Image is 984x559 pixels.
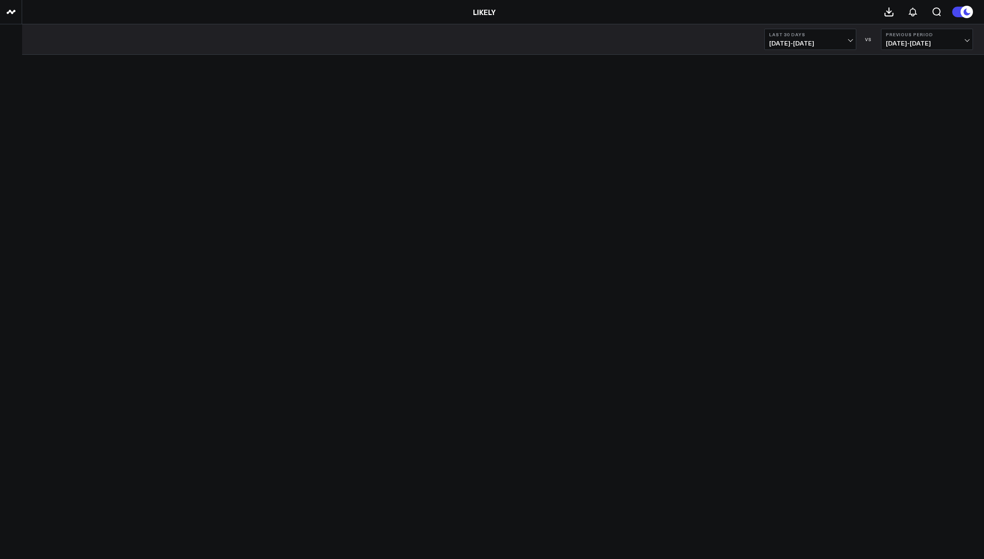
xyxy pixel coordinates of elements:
[769,40,851,47] span: [DATE] - [DATE]
[886,32,968,37] b: Previous Period
[769,32,851,37] b: Last 30 Days
[861,37,877,42] div: VS
[764,29,856,50] button: Last 30 Days[DATE]-[DATE]
[881,29,973,50] button: Previous Period[DATE]-[DATE]
[886,40,968,47] span: [DATE] - [DATE]
[473,7,496,17] a: LIKELY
